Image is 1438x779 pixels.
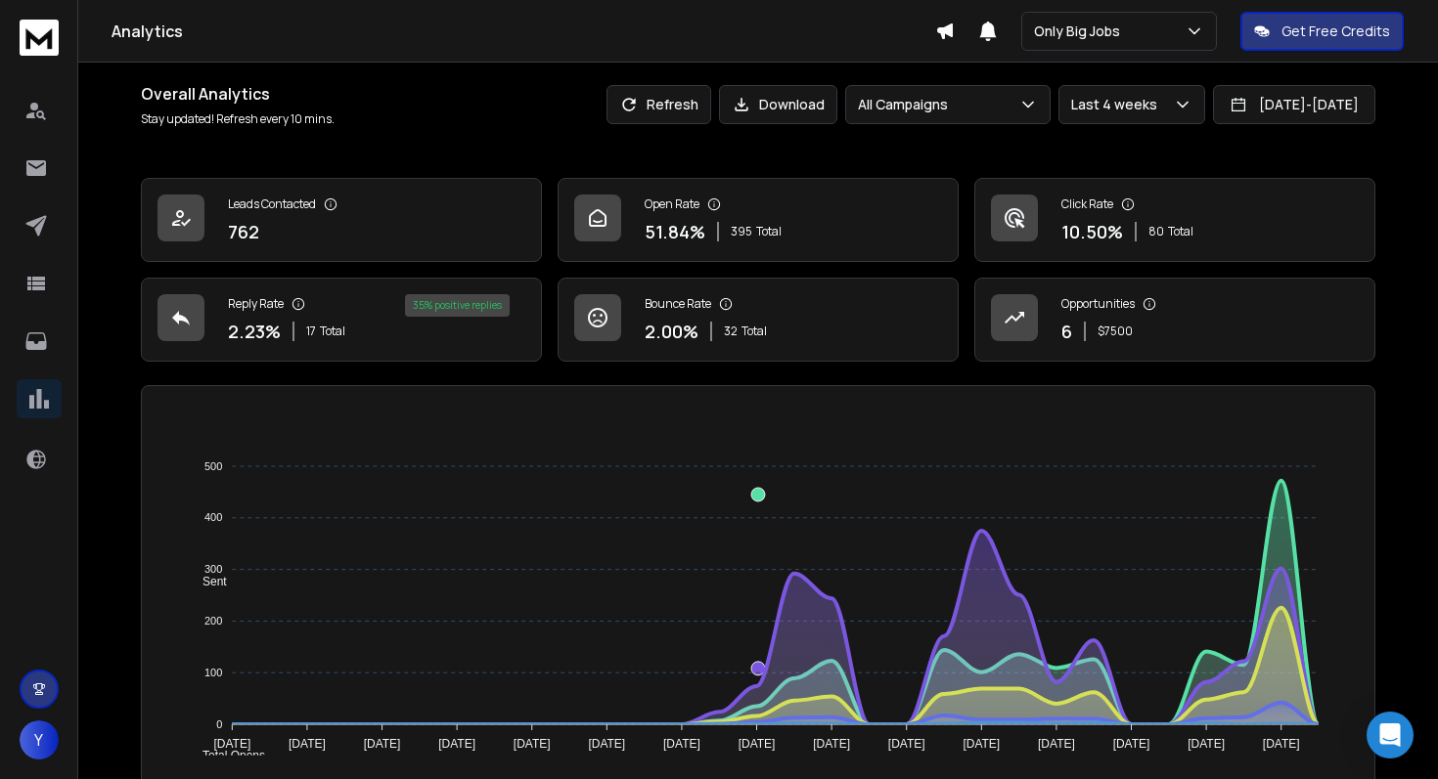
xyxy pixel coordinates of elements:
button: Download [719,85,837,124]
p: Get Free Credits [1281,22,1390,41]
span: Total [741,324,767,339]
span: 17 [306,324,316,339]
tspan: 500 [204,460,222,472]
tspan: [DATE] [663,737,700,751]
h1: Analytics [112,20,935,43]
button: Y [20,720,59,759]
span: Total [320,324,345,339]
p: Only Big Jobs [1034,22,1128,41]
button: Get Free Credits [1240,12,1404,51]
p: 762 [228,218,259,245]
button: Refresh [607,85,711,124]
tspan: 100 [204,667,222,678]
a: Opportunities6$7500 [974,278,1375,362]
tspan: [DATE] [363,737,400,751]
span: Total Opens [188,749,265,762]
a: Open Rate51.84%395Total [558,178,959,262]
tspan: [DATE] [588,737,625,751]
span: 32 [724,324,738,339]
p: Open Rate [645,196,699,212]
a: Leads Contacted762 [141,178,542,262]
p: 10.50 % [1061,218,1123,245]
span: 395 [731,224,752,239]
button: [DATE]-[DATE] [1213,85,1375,124]
tspan: [DATE] [1038,737,1075,751]
tspan: [DATE] [289,737,326,751]
p: Last 4 weeks [1071,95,1165,114]
p: Refresh [647,95,698,114]
tspan: [DATE] [813,737,850,751]
span: Sent [188,575,227,588]
tspan: [DATE] [514,737,551,751]
p: Download [759,95,825,114]
p: Click Rate [1061,196,1113,212]
tspan: [DATE] [438,737,475,751]
tspan: 0 [216,718,222,730]
tspan: [DATE] [964,737,1001,751]
a: Click Rate10.50%80Total [974,178,1375,262]
tspan: 300 [204,563,222,575]
p: $ 7500 [1098,324,1133,339]
p: Bounce Rate [645,296,711,312]
p: 6 [1061,318,1072,345]
a: Reply Rate2.23%17Total35% positive replies [141,278,542,362]
tspan: [DATE] [1113,737,1150,751]
p: Opportunities [1061,296,1135,312]
tspan: 200 [204,615,222,627]
p: 2.23 % [228,318,281,345]
div: Open Intercom Messenger [1367,712,1414,758]
tspan: [DATE] [1188,737,1225,751]
img: logo [20,20,59,56]
span: 80 [1148,224,1164,239]
p: 2.00 % [645,318,698,345]
p: 51.84 % [645,218,705,245]
tspan: [DATE] [888,737,925,751]
tspan: [DATE] [1263,737,1300,751]
tspan: 400 [204,512,222,524]
tspan: [DATE] [213,737,250,751]
p: Leads Contacted [228,196,316,212]
a: Bounce Rate2.00%32Total [558,278,959,362]
span: Total [756,224,782,239]
p: Reply Rate [228,296,284,312]
h1: Overall Analytics [141,82,335,106]
div: 35 % positive replies [405,294,510,317]
p: Stay updated! Refresh every 10 mins. [141,111,335,127]
tspan: [DATE] [739,737,776,751]
p: All Campaigns [858,95,956,114]
span: Total [1168,224,1193,239]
